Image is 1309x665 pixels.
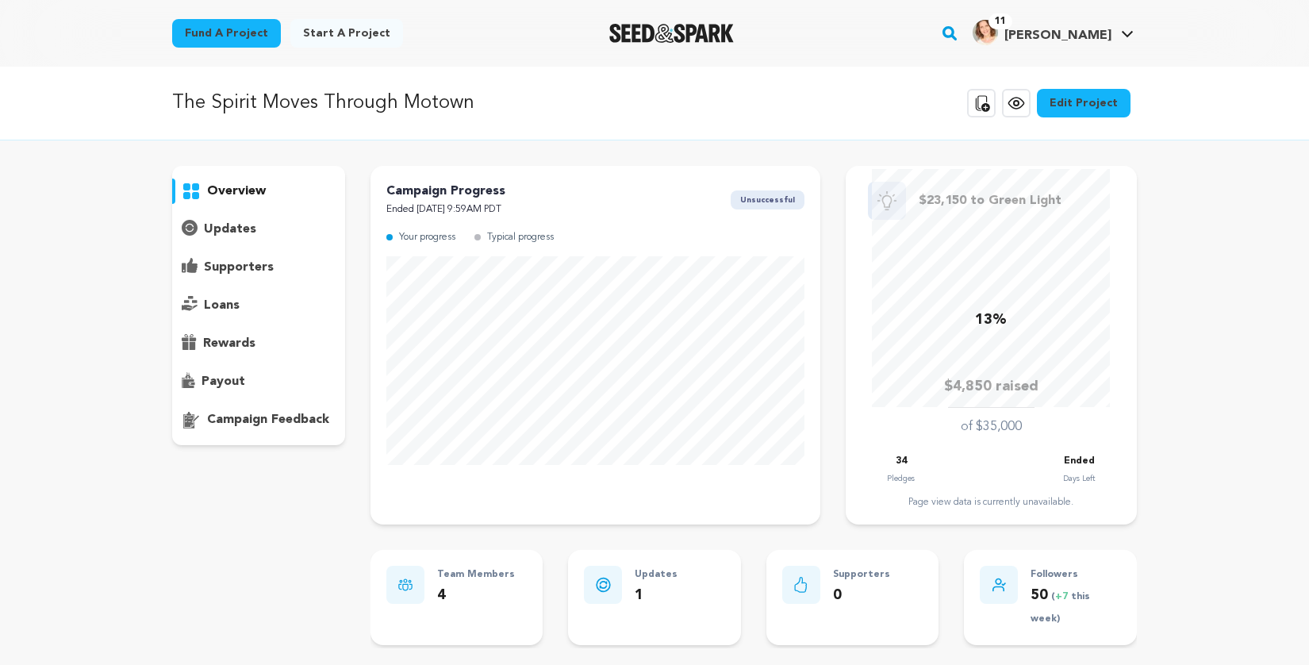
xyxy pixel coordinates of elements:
[609,24,734,43] img: Seed&Spark Logo Dark Mode
[172,19,281,48] a: Fund a project
[961,417,1022,436] p: of $35,000
[1004,29,1111,42] span: [PERSON_NAME]
[207,410,329,429] p: campaign feedback
[487,229,554,247] p: Typical progress
[896,452,907,471] p: 34
[1031,584,1121,630] p: 50
[833,566,890,584] p: Supporters
[969,17,1137,45] a: Monica G.'s Profile
[635,566,678,584] p: Updates
[833,584,890,607] p: 0
[172,255,345,280] button: supporters
[973,20,1111,45] div: Monica G.'s Profile
[172,331,345,356] button: rewards
[635,584,678,607] p: 1
[172,89,474,117] p: The Spirit Moves Through Motown
[386,201,505,219] p: Ended [DATE] 9:59AM PDT
[973,20,998,45] img: 17d4d55fd908eba5.jpg
[1031,566,1121,584] p: Followers
[969,17,1137,50] span: Monica G.'s Profile
[731,190,804,209] span: unsuccessful
[290,19,403,48] a: Start a project
[1063,471,1095,486] p: Days Left
[172,407,345,432] button: campaign feedback
[887,471,915,486] p: Pledges
[609,24,734,43] a: Seed&Spark Homepage
[975,309,1007,332] p: 13%
[1037,89,1130,117] a: Edit Project
[172,293,345,318] button: loans
[1064,452,1095,471] p: Ended
[172,369,345,394] button: payout
[399,229,455,247] p: Your progress
[386,182,505,201] p: Campaign Progress
[988,13,1012,29] span: 11
[204,296,240,315] p: loans
[172,179,345,204] button: overview
[437,566,515,584] p: Team Members
[204,220,256,239] p: updates
[207,182,266,201] p: overview
[172,217,345,242] button: updates
[204,258,274,277] p: supporters
[1031,592,1090,625] span: ( this week)
[202,372,245,391] p: payout
[1055,592,1071,602] span: +7
[862,496,1121,509] div: Page view data is currently unavailable.
[203,334,255,353] p: rewards
[437,584,515,607] p: 4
